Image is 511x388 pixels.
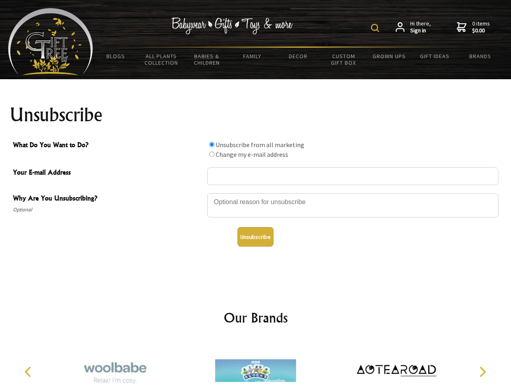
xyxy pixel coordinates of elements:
[20,363,38,381] button: Previous
[458,48,503,65] a: Brands
[237,227,274,247] button: Unsubscribe
[13,193,203,205] span: Why Are You Unsubscribing?
[321,48,367,71] a: Custom Gift Box
[412,48,458,65] a: Gift Ideas
[172,17,293,34] img: Babywear - Gifts - Toys & more
[209,142,214,147] input: What Do You Want to Do?
[473,363,491,381] button: Next
[13,167,203,179] span: Your E-mail Address
[410,20,431,34] span: Hi there,
[230,48,276,65] a: Family
[93,48,139,65] a: BLOGS
[10,105,502,124] h1: Unsubscribe
[139,48,184,71] a: All Plants Collection
[472,27,490,34] strong: $0.00
[410,27,431,34] strong: Sign in
[472,20,490,34] span: 0 items
[216,141,304,149] label: Unsubscribe from all marketing
[8,8,93,75] img: Babyware - Gifts - Toys and more...
[16,308,495,327] h2: Our Brands
[13,140,203,152] span: What Do You Want to Do?
[207,167,498,185] input: Your E-mail Address
[457,20,490,34] a: 0 items$0.00
[207,193,498,217] textarea: Why Are You Unsubscribing?
[366,48,412,65] a: Grown Ups
[13,205,203,215] span: Optional
[216,150,288,158] label: Change my e-mail address
[275,48,321,65] a: Decor
[396,20,431,34] a: Hi there,Sign in
[371,24,379,32] img: product search
[184,48,230,71] a: Babies & Children
[209,152,214,157] input: What Do You Want to Do?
